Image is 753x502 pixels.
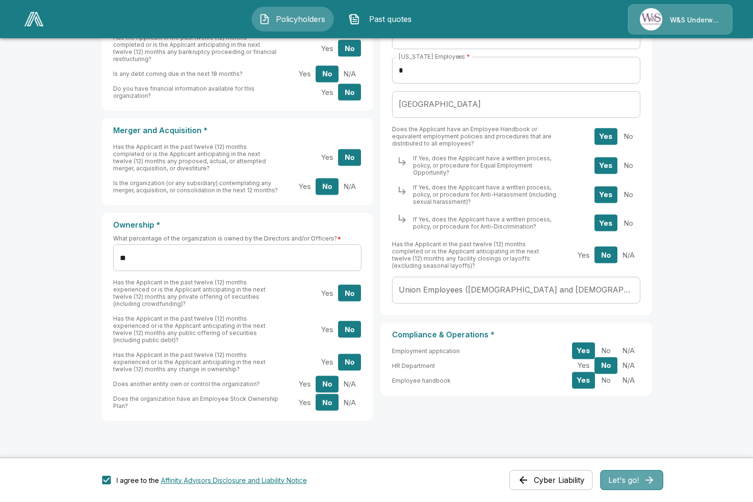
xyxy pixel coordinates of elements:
[594,357,617,374] button: No
[316,354,339,370] button: Yes
[316,285,339,302] button: Yes
[413,216,551,230] span: If Yes, does the Applicant have a written process, policy, or procedure for Anti-Discrimination?
[113,34,276,63] span: Has the Applicant in the past twelve (12) months completed or is the Applicant anticipating in th...
[161,475,307,485] button: I agree to the
[24,12,43,26] img: AA Logo
[392,241,539,269] span: Has the Applicant in the past twelve (12) months completed or is the Applicant anticipating in th...
[316,65,339,82] button: No
[617,128,640,145] button: No
[594,343,617,359] button: No
[252,7,334,31] button: Policyholders IconPolicyholders
[293,178,316,195] button: Yes
[617,247,640,263] button: N/A
[117,475,307,485] div: I agree to the
[617,357,640,374] button: N/A
[392,362,435,369] span: HR Department
[338,84,361,101] button: No
[113,179,278,194] span: Is the organization (or any subsidiary) contemplating any merger, acquisition, or consolidation i...
[392,347,460,355] span: Employment application
[316,394,339,411] button: No
[600,470,663,490] button: Let's go!
[364,13,416,25] span: Past quotes
[399,52,470,61] label: [US_STATE] Employees
[113,315,265,344] span: Has the Applicant in the past twelve (12) months experienced or is the Applicant anticipating in ...
[274,13,327,25] span: Policyholders
[572,343,595,359] button: Yes
[293,376,316,392] button: Yes
[413,184,556,205] span: If Yes, does the Applicant have a written process, policy, or procedure for Anti-Harassment (incl...
[316,178,339,195] button: No
[594,157,617,174] button: Yes
[113,143,266,172] span: Has the Applicant in the past twelve (12) months completed or is the Applicant anticipating in th...
[113,279,265,307] span: Has the Applicant in the past twelve (12) months experienced or is the Applicant anticipating in ...
[594,128,617,145] button: Yes
[338,376,361,392] button: N/A
[617,372,640,389] button: N/A
[413,155,551,176] span: If Yes, does the Applicant have a written process, policy, or procedure for Equal Employment Oppo...
[338,149,361,166] button: No
[259,13,270,25] img: Policyholders Icon
[392,377,451,384] span: Employee handbook
[293,394,316,411] button: Yes
[594,247,617,263] button: No
[572,247,595,263] button: Yes
[338,321,361,338] button: No
[316,84,339,101] button: Yes
[113,351,265,373] span: Has the Applicant in the past twelve (12) months experienced or is the Applicant anticipating in ...
[617,343,640,359] button: N/A
[113,220,361,230] p: Ownership *
[338,394,361,411] button: N/A
[572,357,595,374] button: Yes
[338,285,361,302] button: No
[594,186,617,203] button: Yes
[392,125,551,147] span: Does the Applicant have an Employee Handbook or equivalent employment policies and procedures tha...
[113,126,361,135] p: Merger and Acquisition *
[293,65,316,82] button: Yes
[509,470,593,490] button: Cyber Liability
[617,186,640,203] button: No
[316,376,339,392] button: No
[316,149,339,166] button: Yes
[113,380,260,387] span: Does another entity own or control the organization?
[113,233,361,243] h6: What percentage of the organization is owned by the Directors and/or Officers?
[113,85,255,99] span: Do you have financial information available for this organization?
[113,70,243,77] span: Is any debt coming due in the next 18 months?
[572,372,595,389] button: Yes
[338,65,361,82] button: N/A
[594,372,617,389] button: No
[617,215,640,231] button: No
[338,178,361,195] button: N/A
[594,215,617,231] button: Yes
[316,321,339,338] button: Yes
[338,354,361,370] button: No
[341,7,424,31] button: Past quotes IconPast quotes
[316,40,339,57] button: Yes
[349,13,360,25] img: Past quotes Icon
[338,40,361,57] button: No
[617,157,640,174] button: No
[392,330,640,339] p: Compliance & Operations *
[113,395,278,409] span: Does the organization have an Employee Stock Ownership Plan?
